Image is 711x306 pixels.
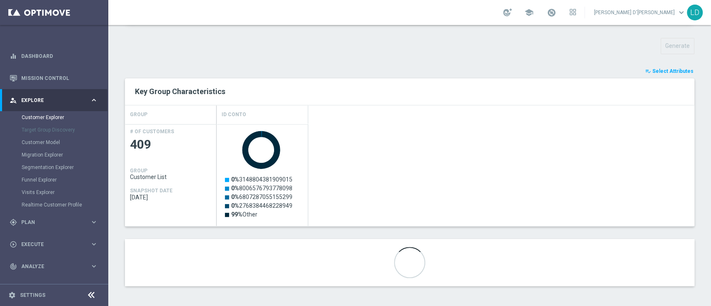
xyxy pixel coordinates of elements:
a: Settings [20,293,45,298]
span: keyboard_arrow_down [677,8,686,17]
span: Select Attributes [652,68,694,74]
a: Visits Explorer [22,189,87,196]
tspan: 0% [231,185,239,192]
text: 2768384468228949 [231,202,292,209]
span: Plan [21,220,90,225]
h4: GROUP [130,107,147,122]
button: equalizer Dashboard [9,53,98,60]
i: keyboard_arrow_right [90,218,98,226]
a: Funnel Explorer [22,177,87,183]
div: Segmentation Explorer [22,161,107,174]
div: Customer Model [22,136,107,149]
text: Other [231,211,257,218]
span: Customer List [130,174,212,180]
div: Migration Explorer [22,149,107,161]
div: Mission Control [10,67,98,89]
h4: SNAPSHOT DATE [130,188,172,194]
i: keyboard_arrow_right [90,262,98,270]
text: 6807287055155299 [231,194,292,200]
div: Target Group Discovery [22,124,107,136]
div: LD [687,5,703,20]
a: Customer Explorer [22,114,87,121]
i: gps_fixed [10,219,17,226]
a: Dashboard [21,45,98,67]
button: gps_fixed Plan keyboard_arrow_right [9,219,98,226]
div: Realtime Customer Profile [22,199,107,211]
span: school [524,8,534,17]
span: 409 [130,137,212,153]
div: Explore [10,97,90,104]
tspan: 0% [231,194,239,200]
div: Plan [10,219,90,226]
div: Customer Explorer [22,111,107,124]
div: Press SPACE to select this row. [125,124,217,226]
a: Customer Model [22,139,87,146]
button: person_search Explore keyboard_arrow_right [9,97,98,104]
a: Mission Control [21,67,98,89]
button: playlist_add_check Select Attributes [644,67,694,76]
span: Execute [21,242,90,247]
button: play_circle_outline Execute keyboard_arrow_right [9,241,98,248]
i: keyboard_arrow_right [90,240,98,248]
a: Realtime Customer Profile [22,202,87,208]
h2: Key Group Characteristics [135,87,684,97]
text: 3148804381909015 [231,176,292,183]
tspan: 0% [231,202,239,209]
i: equalizer [10,52,17,60]
div: Analyze [10,263,90,270]
a: Segmentation Explorer [22,164,87,171]
h4: # OF CUSTOMERS [130,129,174,134]
div: Execute [10,241,90,248]
a: Migration Explorer [22,152,87,158]
i: keyboard_arrow_right [90,96,98,104]
div: Press SPACE to select this row. [217,124,308,226]
div: Funnel Explorer [22,174,107,186]
h4: GROUP [130,168,147,174]
button: Mission Control [9,75,98,82]
div: Visits Explorer [22,186,107,199]
button: Generate [661,38,694,54]
div: Dashboard [10,45,98,67]
i: settings [8,291,16,299]
i: playlist_add_check [645,68,651,74]
i: track_changes [10,263,17,270]
i: play_circle_outline [10,241,17,248]
text: 8006576793778098 [231,185,292,192]
tspan: 99% [231,211,242,218]
span: 2025-09-21 [130,194,212,201]
span: Analyze [21,264,90,269]
a: [PERSON_NAME] D'[PERSON_NAME]keyboard_arrow_down [593,6,687,19]
h4: Id Conto [222,107,246,122]
tspan: 0% [231,176,239,183]
i: person_search [10,97,17,104]
span: Explore [21,98,90,103]
button: track_changes Analyze keyboard_arrow_right [9,263,98,270]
